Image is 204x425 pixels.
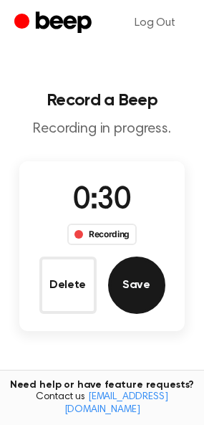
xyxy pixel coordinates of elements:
[73,186,130,216] span: 0:30
[14,9,95,37] a: Beep
[67,224,137,245] div: Recording
[11,92,193,109] h1: Record a Beep
[11,120,193,138] p: Recording in progress.
[9,391,195,416] span: Contact us
[108,257,165,314] button: Save Audio Record
[120,6,190,40] a: Log Out
[39,257,97,314] button: Delete Audio Record
[64,392,168,415] a: [EMAIL_ADDRESS][DOMAIN_NAME]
